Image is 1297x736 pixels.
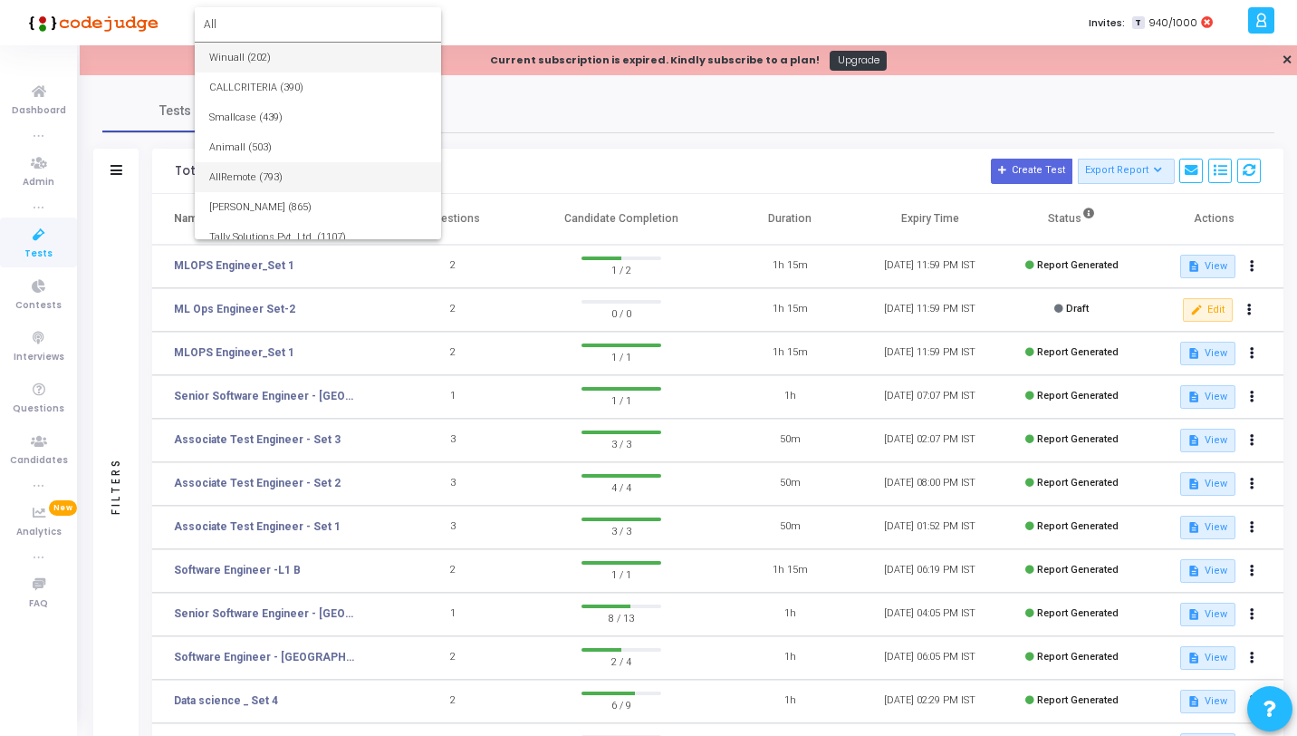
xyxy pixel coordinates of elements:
span: CALLCRITERIA (390) [209,73,427,102]
span: Winuall (202) [209,43,427,73]
span: Smallcase (439) [209,102,427,132]
span: Tally Solutions Pvt. Ltd. (1107) [209,222,427,252]
input: Search Enterprise... [204,16,432,33]
span: [PERSON_NAME] (865) [209,192,427,222]
span: AllRemote (793) [209,162,427,192]
span: Animall (503) [209,132,427,162]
